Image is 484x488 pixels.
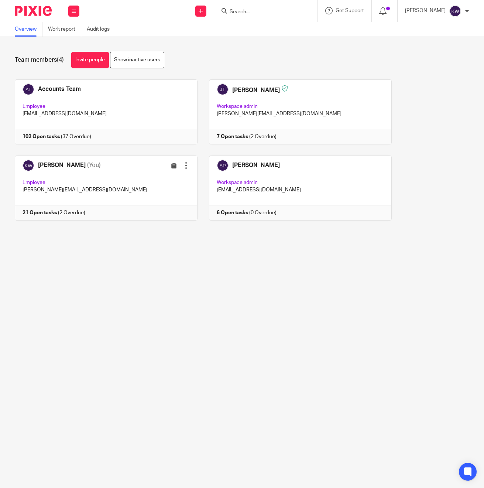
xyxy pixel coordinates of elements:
img: Pixie [15,6,52,16]
a: Invite people [71,52,109,68]
p: [PERSON_NAME] [405,7,446,14]
a: Show inactive users [110,52,164,68]
img: svg%3E [449,5,461,17]
span: Get Support [336,8,364,13]
h1: Team members [15,56,64,64]
input: Search [229,9,295,16]
a: Overview [15,22,42,37]
span: (4) [57,57,64,63]
a: Audit logs [87,22,115,37]
a: Work report [48,22,81,37]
